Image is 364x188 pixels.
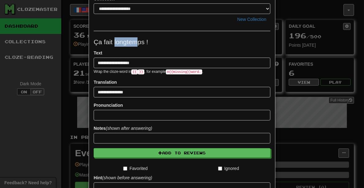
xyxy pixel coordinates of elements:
[123,165,147,172] label: Favorited
[123,167,127,171] input: Favorited
[94,37,270,47] p: Ça fait longtemps !
[138,69,144,74] code: }}
[94,102,123,108] label: Pronunciation
[233,14,270,25] button: New Collection
[218,167,222,171] input: Ignored
[166,69,202,74] code: A {{ missing }} word.
[94,148,270,157] button: Add to Reviews
[106,126,152,131] em: (shown after answering)
[94,69,203,74] small: Wrap the cloze-word in , for example .
[94,125,152,131] label: Notes
[218,165,239,172] label: Ignored
[102,175,152,180] em: (shown before answering)
[94,79,117,85] label: Translation
[131,69,138,74] code: {{
[94,175,152,181] label: Hint
[94,50,102,56] label: Text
